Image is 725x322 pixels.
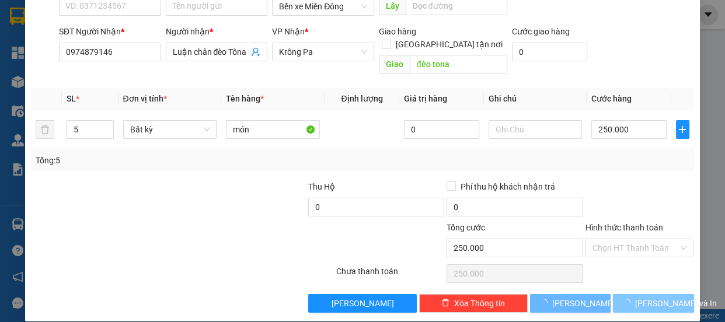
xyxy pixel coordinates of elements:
div: SĐT Người Nhận [59,25,161,38]
span: Giá trị hàng [404,94,447,103]
span: [PERSON_NAME] [552,297,615,310]
span: Phí thu hộ khách nhận trả [456,180,560,193]
button: [PERSON_NAME] và In [613,294,693,313]
span: user-add [251,47,260,57]
span: loading [539,299,552,307]
span: Cước hàng [591,94,632,103]
input: VD: Bàn, Ghế [226,120,320,139]
span: Định lượng [341,94,382,103]
label: Cước giao hàng [512,27,570,36]
input: Ghi Chú [489,120,583,139]
span: Giao hàng [379,27,416,36]
span: plus [677,125,689,134]
span: loading [622,299,635,307]
input: Cước giao hàng [512,43,587,61]
span: Giao [379,55,410,73]
button: deleteXóa Thông tin [419,294,528,313]
span: VP Nhận [272,27,305,36]
span: [PERSON_NAME] và In [635,297,717,310]
span: Krông Pa [279,43,367,61]
span: Tổng cước [447,223,485,232]
input: Dọc đường [410,55,507,73]
div: Người nhận [166,25,268,38]
span: Xóa Thông tin [454,297,505,310]
button: delete [36,120,54,139]
span: [PERSON_NAME] [332,297,394,310]
input: 0 [404,120,479,139]
span: [GEOGRAPHIC_DATA] tận nơi [391,38,507,51]
span: Bất kỳ [130,121,210,138]
span: Đơn vị tính [123,94,167,103]
button: [PERSON_NAME] [308,294,417,313]
span: Thu Hộ [308,182,335,191]
button: [PERSON_NAME] [530,294,611,313]
span: SL [67,94,76,103]
label: Hình thức thanh toán [585,223,663,232]
th: Ghi chú [484,87,587,110]
span: delete [441,299,449,308]
span: Tên hàng [226,94,264,103]
button: plus [676,120,689,139]
div: Chưa thanh toán [335,265,446,285]
div: Tổng: 5 [36,154,281,167]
